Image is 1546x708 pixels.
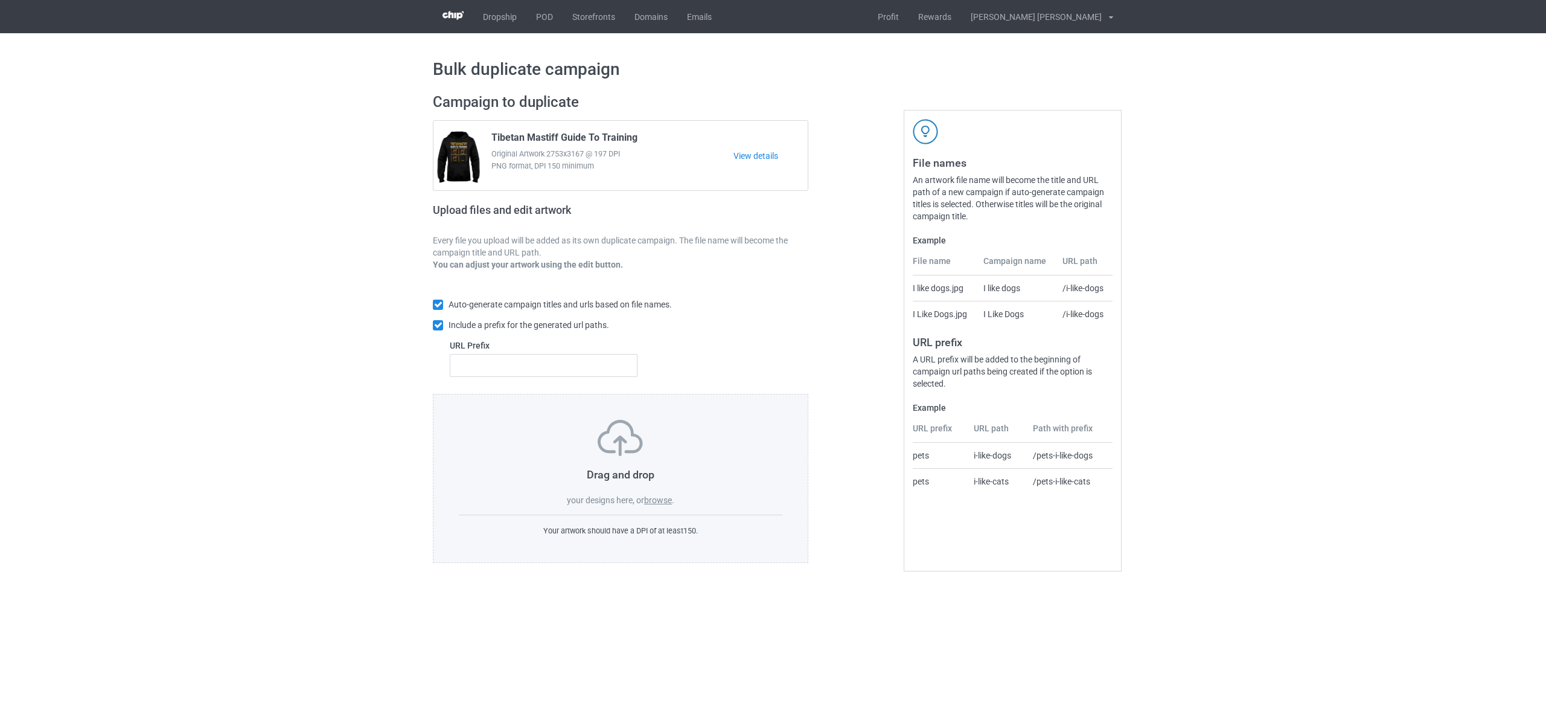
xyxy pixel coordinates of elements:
[977,301,1056,327] td: I Like Dogs
[977,255,1056,275] th: Campaign name
[543,526,698,535] span: Your artwork should have a DPI of at least 150 .
[913,156,1113,170] h3: File names
[433,204,658,226] h2: Upload files and edit artwork
[913,234,1113,246] label: Example
[913,174,1113,222] div: An artwork file name will become the title and URL path of a new campaign if auto-generate campai...
[977,275,1056,301] td: I like dogs
[1026,443,1113,468] td: /pets-i-like-dogs
[598,420,643,456] img: svg+xml;base64,PD94bWwgdmVyc2lvbj0iMS4wIiBlbmNvZGluZz0iVVRGLTgiPz4KPHN2ZyB3aWR0aD0iNzVweCIgaGVpZ2...
[733,150,808,162] a: View details
[491,148,733,160] span: Original Artwork 2753x3167 @ 197 DPI
[1056,255,1113,275] th: URL path
[913,301,976,327] td: I Like Dogs.jpg
[450,340,637,352] label: URL Prefix
[449,320,609,330] span: Include a prefix for the generated url paths.
[913,468,967,494] td: pets
[644,495,672,505] label: browse
[913,275,976,301] td: I like dogs.jpg
[672,495,674,505] span: .
[433,93,808,112] h2: Campaign to duplicate
[913,335,1113,349] h3: URL prefix
[913,422,967,443] th: URL prefix
[442,11,464,20] img: 3d383065fc803cdd16c62507c020ddf8.png
[491,132,637,148] span: Tibetan Mastiff Guide To Training
[491,160,733,172] span: PNG format, DPI 150 minimum
[433,260,623,269] b: You can adjust your artwork using the edit button.
[1026,422,1113,443] th: Path with prefix
[567,495,644,505] span: your designs here, or
[967,422,1027,443] th: URL path
[1026,468,1113,494] td: /pets-i-like-cats
[1056,301,1113,327] td: /i-like-dogs
[913,402,1113,414] label: Example
[913,443,967,468] td: pets
[961,2,1102,32] div: [PERSON_NAME] [PERSON_NAME]
[967,468,1027,494] td: i-like-cats
[433,234,808,259] p: Every file you upload will be added as its own duplicate campaign. The file name will become the ...
[1056,275,1113,301] td: /i-like-dogs
[913,255,976,275] th: File name
[459,468,782,481] h3: Drag and drop
[449,300,672,309] span: Auto-generate campaign titles and urls based on file names.
[913,119,938,144] img: svg+xml;base64,PD94bWwgdmVyc2lvbj0iMS4wIiBlbmNvZGluZz0iVVRGLTgiPz4KPHN2ZyB3aWR0aD0iNDJweCIgaGVpZ2...
[433,59,1113,80] h1: Bulk duplicate campaign
[913,353,1113,390] div: A URL prefix will be added to the beginning of campaign url paths being created if the option is ...
[967,443,1027,468] td: i-like-dogs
